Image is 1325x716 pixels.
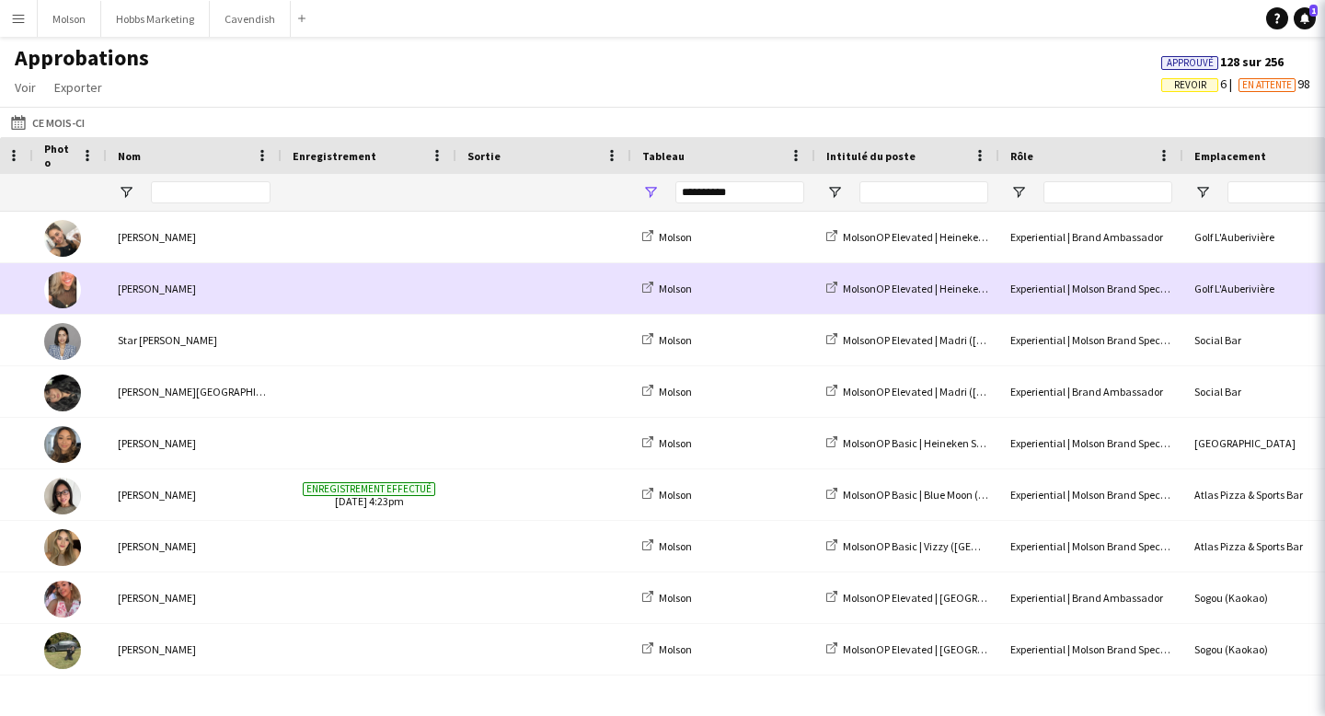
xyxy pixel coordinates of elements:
[642,539,692,553] a: Molson
[101,1,210,37] button: Hobbs Marketing
[1161,53,1284,70] span: 128 sur 256
[999,212,1183,262] div: Experiential | Brand Ambassador
[1242,79,1292,91] span: En attente
[659,539,692,553] span: Molson
[107,624,282,675] div: [PERSON_NAME]
[843,282,1151,295] span: MolsonOP Elevated | Heineken Silver (Lévis, [GEOGRAPHIC_DATA])
[642,282,692,295] a: Molson
[151,181,271,203] input: Nom Entrée de filtre
[7,111,88,133] button: Ce mois-ci
[843,488,1189,502] span: MolsonOP Basic | Blue Moon ([GEOGRAPHIC_DATA], [GEOGRAPHIC_DATA])
[44,426,81,463] img: Julissa Cornejo
[826,642,1257,656] a: MolsonOP Elevated | [GEOGRAPHIC_DATA] ([GEOGRAPHIC_DATA], [GEOGRAPHIC_DATA])
[118,149,141,163] span: Nom
[15,79,36,96] span: Voir
[54,79,102,96] span: Exporter
[1043,181,1172,203] input: Rôle Entrée de filtre
[1239,75,1310,92] span: 98
[1167,57,1214,69] span: Approuvé
[859,181,988,203] input: Intitulé du poste Entrée de filtre
[826,184,843,201] button: Ouvrir le menu de filtre
[44,220,81,257] img: Alexandra Simard
[843,230,1151,244] span: MolsonOP Elevated | Heineken Silver (Lévis, [GEOGRAPHIC_DATA])
[642,591,692,605] a: Molson
[826,591,1257,605] a: MolsonOP Elevated | [GEOGRAPHIC_DATA] ([GEOGRAPHIC_DATA], [GEOGRAPHIC_DATA])
[44,375,81,411] img: asal tehrani
[642,385,692,398] a: Molson
[44,478,81,514] img: Karla Inac
[38,1,101,37] button: Molson
[843,591,1257,605] span: MolsonOP Elevated | [GEOGRAPHIC_DATA] ([GEOGRAPHIC_DATA], [GEOGRAPHIC_DATA])
[659,642,692,656] span: Molson
[293,469,445,520] span: [DATE] 4:23pm
[659,282,692,295] span: Molson
[1174,79,1206,91] span: Revoir
[107,418,282,468] div: [PERSON_NAME]
[659,230,692,244] span: Molson
[642,184,659,201] button: Ouvrir le menu de filtre
[642,436,692,450] a: Molson
[843,642,1257,656] span: MolsonOP Elevated | [GEOGRAPHIC_DATA] ([GEOGRAPHIC_DATA], [GEOGRAPHIC_DATA])
[44,271,81,308] img: Vanessa Bernard
[1194,149,1266,163] span: Emplacement
[999,469,1183,520] div: Experiential | Molson Brand Specialist
[999,624,1183,675] div: Experiential | Molson Brand Specialist
[44,142,74,169] span: Photo
[659,385,692,398] span: Molson
[642,642,692,656] a: Molson
[293,149,376,163] span: Enregistrement
[642,230,692,244] a: Molson
[210,1,291,37] button: Cavendish
[843,333,1183,347] span: MolsonOP Elevated | Madri ([GEOGRAPHIC_DATA], [GEOGRAPHIC_DATA])
[826,230,1151,244] a: MolsonOP Elevated | Heineken Silver (Lévis, [GEOGRAPHIC_DATA])
[303,482,435,496] span: Enregistrement effectué
[107,212,282,262] div: [PERSON_NAME]
[999,366,1183,417] div: Experiential | Brand Ambassador
[44,581,81,618] img: Yasmine Hammoudi
[1194,184,1211,201] button: Ouvrir le menu de filtre
[999,315,1183,365] div: Experiential | Molson Brand Specialist
[826,436,1157,450] a: MolsonOP Basic | Heineken Silver (Kitchener, [GEOGRAPHIC_DATA])
[107,521,282,572] div: [PERSON_NAME]
[843,385,1183,398] span: MolsonOP Elevated | Madri ([GEOGRAPHIC_DATA], [GEOGRAPHIC_DATA])
[826,539,1165,553] a: MolsonOP Basic | Vizzy ([GEOGRAPHIC_DATA], [GEOGRAPHIC_DATA])
[642,333,692,347] a: Molson
[843,539,1165,553] span: MolsonOP Basic | Vizzy ([GEOGRAPHIC_DATA], [GEOGRAPHIC_DATA])
[107,315,282,365] div: Star [PERSON_NAME]
[467,149,501,163] span: Sortie
[826,149,916,163] span: Intitulé du poste
[642,488,692,502] a: Molson
[826,385,1183,398] a: MolsonOP Elevated | Madri ([GEOGRAPHIC_DATA], [GEOGRAPHIC_DATA])
[1010,184,1027,201] button: Ouvrir le menu de filtre
[659,591,692,605] span: Molson
[1161,75,1239,92] span: 6
[107,263,282,314] div: [PERSON_NAME]
[659,488,692,502] span: Molson
[118,184,134,201] button: Ouvrir le menu de filtre
[999,418,1183,468] div: Experiential | Molson Brand Specialist
[826,333,1183,347] a: MolsonOP Elevated | Madri ([GEOGRAPHIC_DATA], [GEOGRAPHIC_DATA])
[659,436,692,450] span: Molson
[44,529,81,566] img: Anlly Gallego
[7,75,43,99] a: Voir
[1309,5,1318,17] span: 1
[107,366,282,417] div: [PERSON_NAME][GEOGRAPHIC_DATA]
[642,149,685,163] span: Tableau
[107,469,282,520] div: [PERSON_NAME]
[107,572,282,623] div: [PERSON_NAME]
[826,282,1151,295] a: MolsonOP Elevated | Heineken Silver (Lévis, [GEOGRAPHIC_DATA])
[826,488,1189,502] a: MolsonOP Basic | Blue Moon ([GEOGRAPHIC_DATA], [GEOGRAPHIC_DATA])
[999,572,1183,623] div: Experiential | Brand Ambassador
[44,323,81,360] img: Star Rafiee Bandary
[843,436,1157,450] span: MolsonOP Basic | Heineken Silver (Kitchener, [GEOGRAPHIC_DATA])
[999,521,1183,572] div: Experiential | Molson Brand Specialist
[1294,7,1316,29] a: 1
[44,632,81,669] img: Leila Benabid
[999,263,1183,314] div: Experiential | Molson Brand Specialist
[1010,149,1033,163] span: Rôle
[659,333,692,347] span: Molson
[47,75,109,99] a: Exporter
